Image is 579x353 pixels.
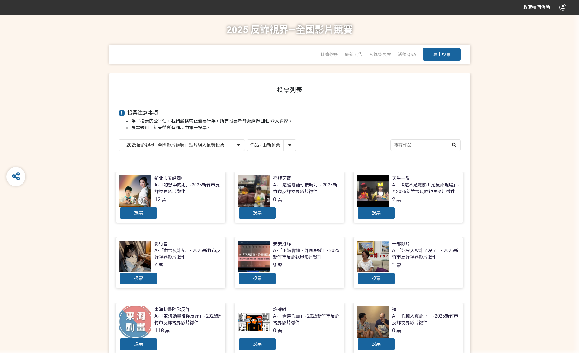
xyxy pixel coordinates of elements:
[392,306,396,313] div: 追
[392,262,395,268] span: 1
[253,276,262,281] span: 投票
[131,118,461,124] li: 為了投票的公平性，我們嚴格禁止灌票行為，所有投票者皆需經過 LINE 登入認證。
[154,262,158,268] span: 4
[154,196,161,203] span: 12
[321,52,338,57] a: 比賽說明
[392,241,410,247] div: 一部影片
[159,263,163,268] span: 票
[165,328,170,333] span: 票
[273,182,341,195] div: A-「這通電話你接嗎?」- 2025新竹市反詐視界影片徵件
[392,313,460,326] div: A-「假擄人真詐財」- 2025新竹市反詐視界影片徵件
[278,197,282,202] span: 票
[396,263,401,268] span: 票
[227,15,353,45] h1: 2025 反詐視界—全國影片競賽
[372,276,381,281] span: 投票
[396,328,401,333] span: 票
[154,241,168,247] div: 影行者
[154,306,190,313] div: 東海動畫陪你反詐
[273,241,291,247] div: 安安打詐
[235,237,344,288] a: 安安打詐A-「下課響鐘，詐團現蹤」- 2025新竹市反詐視界影片徵件9票投票
[253,210,262,215] span: 投票
[273,306,286,313] div: 許睿綸
[345,52,363,57] a: 最新公告
[235,172,344,223] a: 盜版牙寶A-「這通電話你接嗎?」- 2025新竹市反詐視界影片徵件0票投票
[392,182,460,195] div: A-「#這不是電影！是反詐現場」-# 2025新竹市反詐視界影片徵件
[273,196,276,203] span: 0
[392,327,395,334] span: 0
[131,124,461,131] li: 投票規則：每天從所有作品中擇一投票。
[278,328,282,333] span: 票
[392,175,410,182] div: 天生一隊
[134,341,143,346] span: 投票
[278,263,282,268] span: 票
[273,327,276,334] span: 0
[162,197,166,202] span: 票
[154,313,222,326] div: A-「東海動畫陪你反詐」- 2025新竹市反詐視界影片徵件
[154,247,222,261] div: A-「宿舍反詐記」- 2025新竹市反詐視界影片徵件
[154,182,222,195] div: A-「幻想中的她」-2025新竹市反詐視界影片徵件
[372,341,381,346] span: 投票
[372,210,381,215] span: 投票
[354,237,463,288] a: 一部影片A-「你今天被詐了沒？」- 2025新竹市反詐視界影片徵件1票投票
[273,313,341,326] div: A-「看穿假面」- 2025新竹市反詐視界影片徵件
[134,210,143,215] span: 投票
[396,197,401,202] span: 票
[119,86,461,94] h1: 投票列表
[392,196,395,203] span: 2
[134,276,143,281] span: 投票
[154,327,164,334] span: 118
[369,52,391,57] span: 人氣獎投票
[116,172,225,223] a: 新北市五峰國中A-「幻想中的她」-2025新竹市反詐視界影片徵件12票投票
[127,110,158,116] span: 投票注意事項
[273,175,291,182] div: 盜版牙寶
[116,237,225,288] a: 影行者A-「宿舍反詐記」- 2025新竹市反詐視界影片徵件4票投票
[273,247,341,261] div: A-「下課響鐘，詐團現蹤」- 2025新竹市反詐視界影片徵件
[423,48,461,61] button: 馬上投票
[433,52,451,57] span: 馬上投票
[354,172,463,223] a: 天生一隊A-「#這不是電影！是反詐現場」-# 2025新竹市反詐視界影片徵件2票投票
[391,140,460,151] input: 搜尋作品
[523,5,550,10] span: 收藏這個活動
[392,247,460,261] div: A-「你今天被詐了沒？」- 2025新竹市反詐視界影片徵件
[154,175,185,182] div: 新北市五峰國中
[397,52,416,57] a: 活動 Q&A
[273,262,276,268] span: 9
[253,341,262,346] span: 投票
